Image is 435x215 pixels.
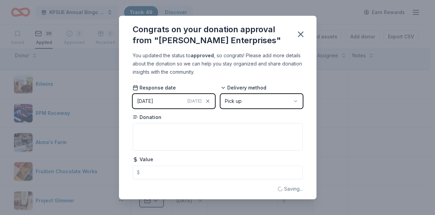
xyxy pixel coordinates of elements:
div: You updated the status to , so congrats! Please add more details about the donation so we can hel... [133,51,303,76]
span: Donation [133,114,161,121]
span: Delivery method [220,84,266,91]
div: [DATE] [137,97,153,105]
span: Value [133,156,153,163]
div: Congrats on your donation approval from "[PERSON_NAME] Enterprises" [133,24,288,46]
span: [DATE] [188,98,202,104]
button: [DATE][DATE] [133,94,215,108]
b: approved [191,52,214,58]
span: Response date [133,84,176,91]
